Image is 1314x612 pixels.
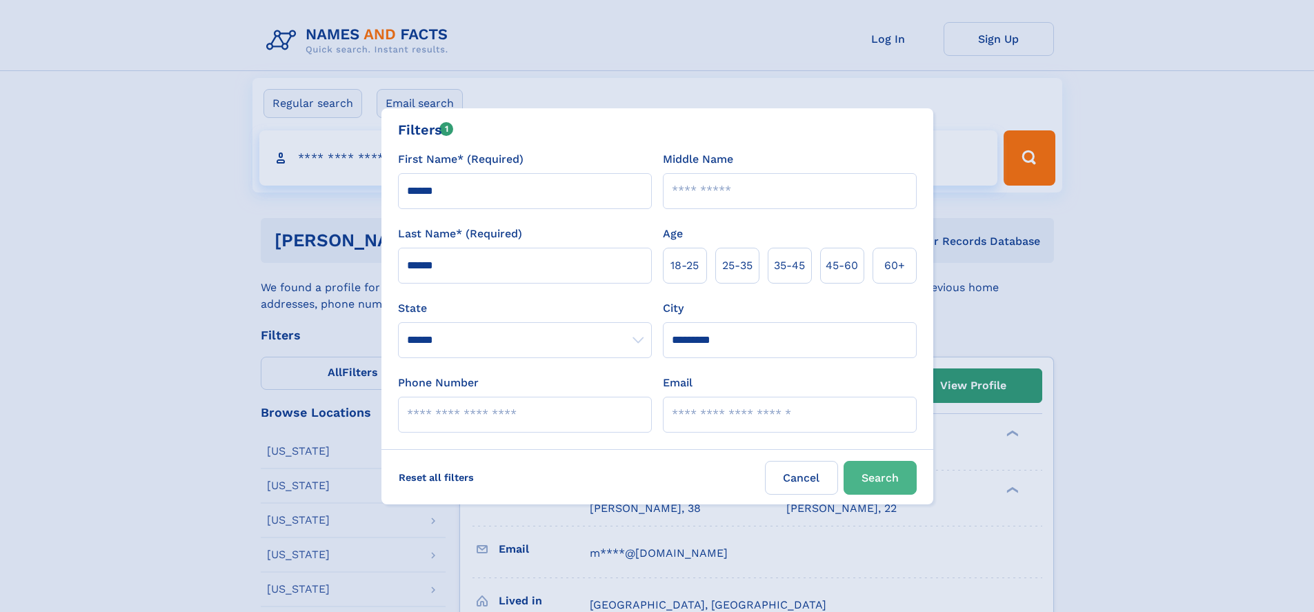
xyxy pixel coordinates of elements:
span: 18‑25 [670,257,699,274]
label: Middle Name [663,151,733,168]
span: 45‑60 [826,257,858,274]
div: Filters [398,119,454,140]
label: First Name* (Required) [398,151,524,168]
label: Email [663,375,693,391]
label: Cancel [765,461,838,495]
label: Phone Number [398,375,479,391]
label: Reset all filters [390,461,483,494]
span: 35‑45 [774,257,805,274]
label: City [663,300,684,317]
span: 25‑35 [722,257,753,274]
span: 60+ [884,257,905,274]
label: Age [663,226,683,242]
button: Search [844,461,917,495]
label: Last Name* (Required) [398,226,522,242]
label: State [398,300,652,317]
